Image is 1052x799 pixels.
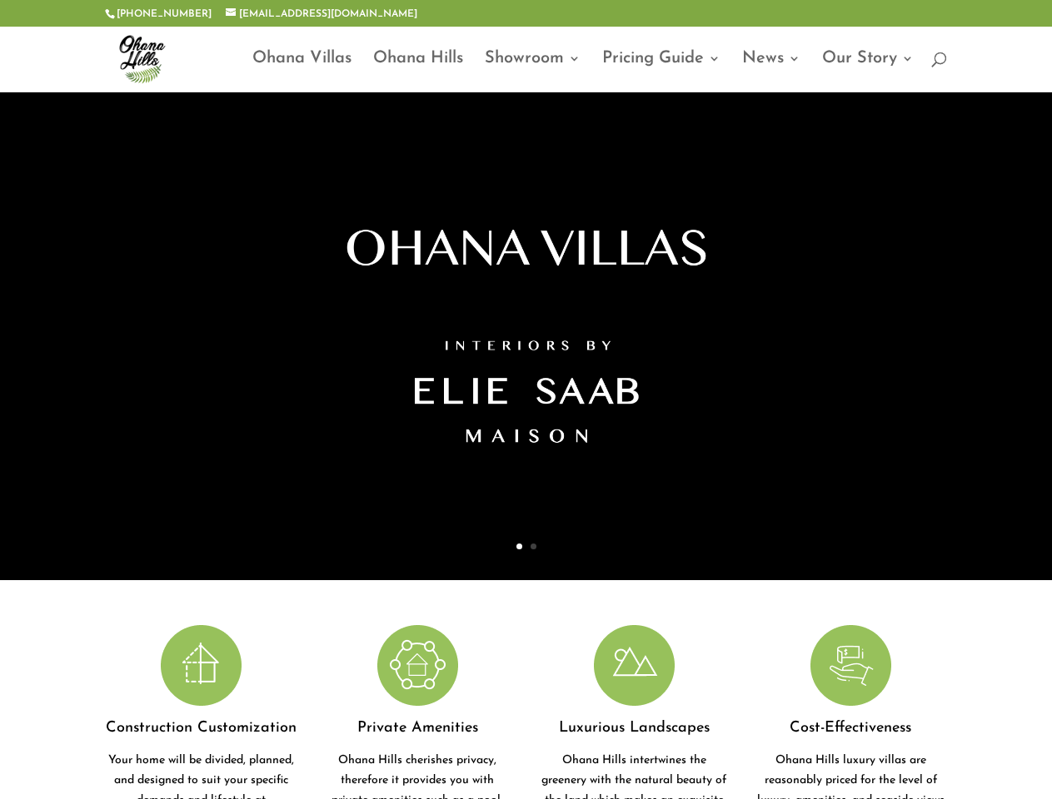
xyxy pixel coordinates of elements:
[755,714,946,751] h4: Cost-Effectiveness
[108,25,175,92] img: ohana-hills
[485,52,581,92] a: Showroom
[538,714,730,751] h4: Luxurious Landscapes
[117,9,212,19] a: [PHONE_NUMBER]
[373,52,463,92] a: Ohana Hills
[516,543,522,549] a: 1
[226,9,417,19] a: [EMAIL_ADDRESS][DOMAIN_NAME]
[322,714,513,751] h4: Private Amenities
[531,543,536,549] a: 2
[105,714,297,751] h4: Construction Customization
[602,52,720,92] a: Pricing Guide
[822,52,914,92] a: Our Story
[742,52,800,92] a: News
[252,52,351,92] a: Ohana Villas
